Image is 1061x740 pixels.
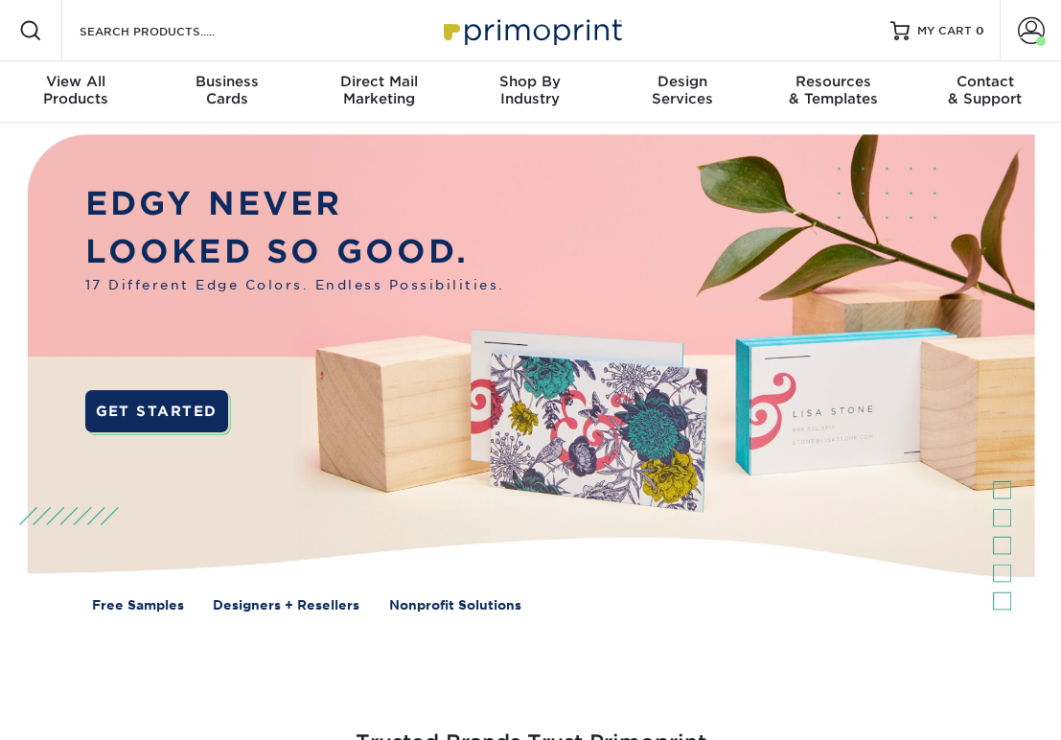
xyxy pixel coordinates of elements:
[151,61,303,123] a: BusinessCards
[454,73,606,90] span: Shop By
[607,61,758,123] a: DesignServices
[85,228,505,276] p: LOOKED SO GOOD.
[758,73,910,107] div: & Templates
[78,19,265,42] input: SEARCH PRODUCTS.....
[151,73,303,107] div: Cards
[85,276,505,295] span: 17 Different Edge Colors. Endless Possibilities.
[976,24,984,37] span: 0
[910,73,1061,90] span: Contact
[910,73,1061,107] div: & Support
[607,73,758,107] div: Services
[758,73,910,90] span: Resources
[607,73,758,90] span: Design
[910,61,1061,123] a: Contact& Support
[758,61,910,123] a: Resources& Templates
[303,61,454,123] a: Direct MailMarketing
[303,73,454,90] span: Direct Mail
[454,61,606,123] a: Shop ByIndustry
[92,596,184,615] a: Free Samples
[85,180,505,228] p: EDGY NEVER
[213,596,359,615] a: Designers + Resellers
[151,73,303,90] span: Business
[435,10,627,51] img: Primoprint
[389,596,521,615] a: Nonprofit Solutions
[85,390,228,432] a: GET STARTED
[454,73,606,107] div: Industry
[303,73,454,107] div: Marketing
[917,23,972,39] span: MY CART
